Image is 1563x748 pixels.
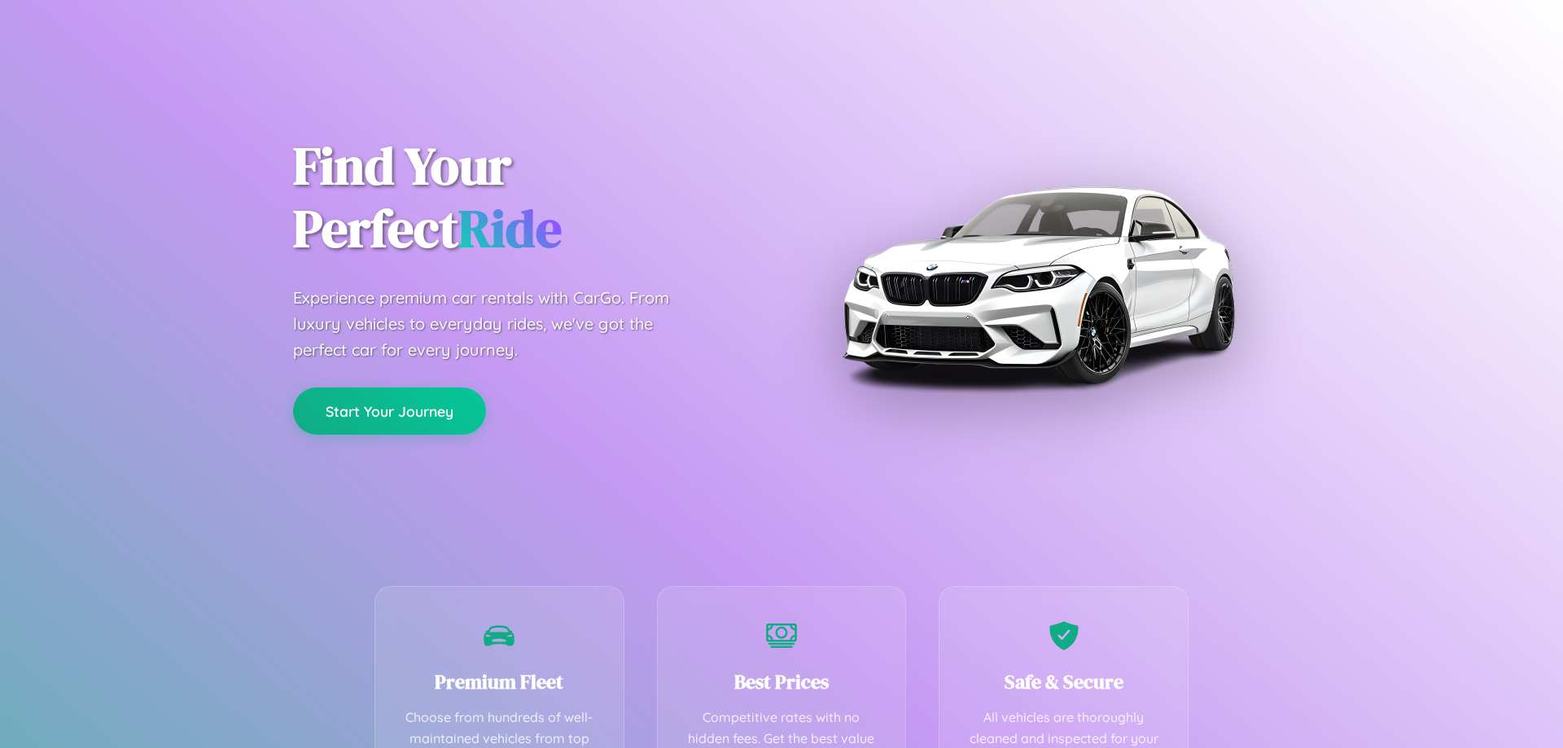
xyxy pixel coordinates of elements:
[400,668,599,695] h3: Premium Fleet
[682,668,882,695] h3: Best Prices
[834,81,1241,488] img: Premium BMW car rental vehicle
[458,193,562,264] span: Ride
[293,387,486,435] button: Start Your Journey
[964,668,1163,695] h3: Safe & Secure
[293,135,757,260] h1: Find Your Perfect
[293,285,700,363] p: Experience premium car rentals with CarGo. From luxury vehicles to everyday rides, we've got the ...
